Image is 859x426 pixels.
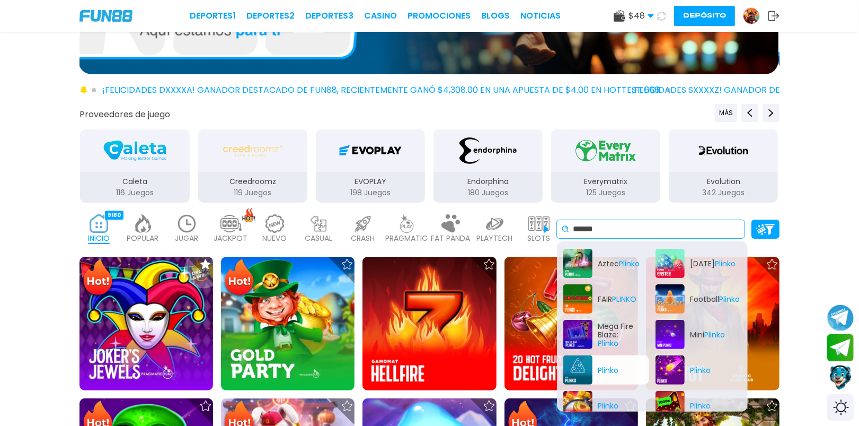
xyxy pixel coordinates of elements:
div: 9180 [105,211,123,220]
p: CRASH [351,233,375,244]
button: Next providers [763,104,780,122]
p: 119 Juegos [198,187,307,198]
img: Everymatrix [572,136,639,166]
p: PRAGMATIC [386,233,428,244]
p: EVOPLAY [316,176,425,187]
p: Everymatrix [551,176,660,187]
a: Avatar [743,7,768,24]
img: Gold Party [221,257,355,390]
img: Joker's Jewels [79,257,213,390]
p: 180 Juegos [433,187,543,198]
img: Avatar [743,8,759,24]
p: PLAYTECH [477,233,513,244]
a: CASINO [364,10,397,22]
img: Company Logo [79,10,132,22]
img: Evolution [694,136,753,166]
img: Hot [81,258,115,299]
p: FAT PANDA [431,233,471,244]
button: Depósito [674,6,735,26]
p: 125 Juegos [551,187,660,198]
p: JUGAR [175,233,199,244]
span: $ 48 [628,10,654,22]
p: Creedroomz [198,176,307,187]
img: casual_light.webp [308,214,330,233]
img: slots_light.webp [528,214,550,233]
div: Switch theme [827,394,854,421]
p: CASUAL [305,233,333,244]
button: Everymatrix [547,128,665,204]
img: Hot [222,258,256,299]
a: BLOGS [481,10,510,22]
p: 116 Juegos [80,187,189,198]
p: Evolution [669,176,778,187]
img: pragmatic_light.webp [396,214,418,233]
img: Caleta [101,136,168,166]
p: POPULAR [127,233,159,244]
button: Creedroomz [194,128,312,204]
button: Proveedores de juego [79,109,170,120]
img: 20 Hot Fruit Delights [504,257,638,390]
img: recent_light.webp [176,214,198,233]
img: jackpot_light.webp [220,214,242,233]
button: Previous providers [741,104,758,122]
button: Join telegram channel [827,304,854,332]
button: EVOPLAY [312,128,429,204]
img: home_active.webp [88,214,110,233]
span: ¡FELICIDADES dxxxxa! GANADOR DESTACADO DE FUN88, RECIENTEMENTE GANÓ $4,308.00 EN UNA APUESTA DE $... [102,84,670,97]
img: fat_panda_light.webp [440,214,462,233]
img: hot [242,208,255,222]
p: NUEVO [263,233,287,244]
p: SLOTS [527,233,550,244]
p: 342 Juegos [669,187,778,198]
img: Endorphina [455,136,521,166]
button: Evolution [665,128,782,204]
button: Previous providers [715,104,737,122]
button: Endorphina [429,128,547,204]
img: new_light.webp [264,214,286,233]
button: Caleta [76,128,193,204]
img: EVOPLAY [337,136,404,166]
a: NOTICIAS [520,10,561,22]
a: Deportes3 [305,10,353,22]
img: popular_light.webp [132,214,154,233]
p: Caleta [80,176,189,187]
button: Contact customer service [827,364,854,392]
img: crash_light.webp [352,214,374,233]
button: Join telegram [827,334,854,362]
p: Endorphina [433,176,543,187]
img: playtech_light.webp [484,214,506,233]
p: JACKPOT [214,233,248,244]
a: Promociones [408,10,471,22]
img: Creedroomz [223,136,282,166]
img: Platform Filter [756,224,775,235]
p: INICIO [88,233,110,244]
a: Deportes1 [190,10,236,22]
a: Deportes2 [246,10,295,22]
p: 198 Juegos [316,187,425,198]
img: Hellfire [362,257,496,390]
